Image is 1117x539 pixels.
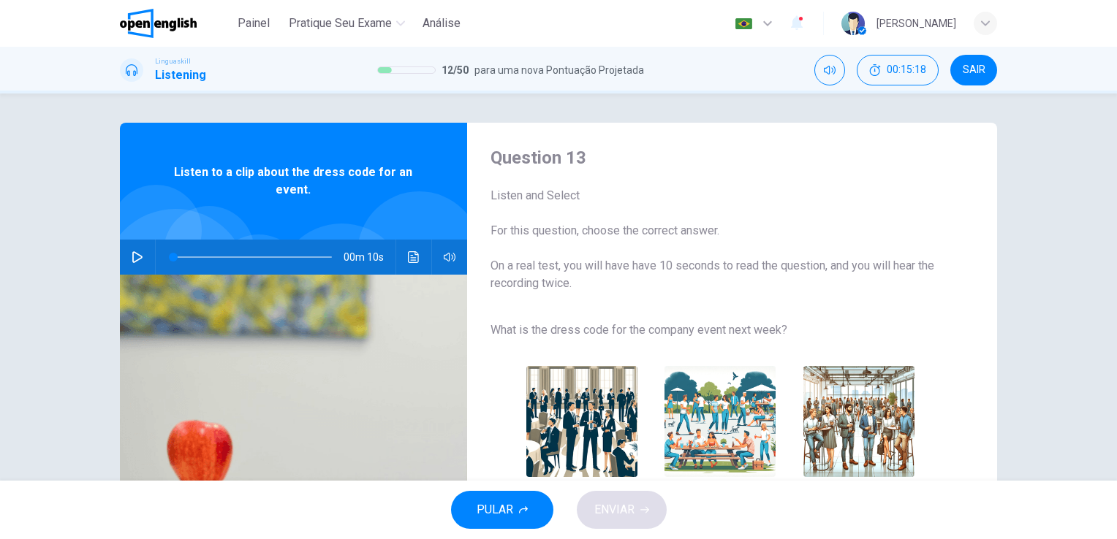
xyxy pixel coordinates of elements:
[120,9,230,38] a: OpenEnglish logo
[491,257,950,292] span: On a real test, you will have have 10 seconds to read the question, and you will hear the recordi...
[423,15,461,32] span: Análise
[417,10,466,37] button: Análise
[664,366,776,477] img: B
[451,491,553,529] button: PULAR
[491,321,950,339] span: What is the dress code for the company event next week?
[230,10,277,37] button: Painel
[963,64,985,76] span: SAIR
[289,15,392,32] span: Pratique seu exame
[876,15,956,32] div: [PERSON_NAME]
[520,359,644,519] button: A
[658,359,782,519] button: B
[857,55,939,85] div: Esconder
[491,222,950,240] span: For this question, choose the correct answer.
[491,187,950,204] span: Listen and Select
[120,9,197,38] img: OpenEnglish logo
[803,366,915,477] img: C
[857,55,939,85] button: 00:15:18
[797,359,921,519] button: C
[283,10,411,37] button: Pratique seu exame
[167,164,420,199] span: Listen to a clip about the dress code for an event.
[526,366,637,477] img: A
[402,240,425,275] button: Clique para ver a transcrição do áudio
[814,55,845,85] div: Silenciar
[155,66,206,84] h1: Listening
[887,64,926,76] span: 00:15:18
[442,61,469,79] span: 12 / 50
[477,500,513,520] span: PULAR
[735,18,753,29] img: pt
[238,15,270,32] span: Painel
[344,240,395,275] span: 00m 10s
[474,61,644,79] span: para uma nova Pontuação Projetada
[841,12,865,35] img: Profile picture
[491,146,950,169] h4: Question 13
[950,55,997,85] button: SAIR
[155,56,191,66] span: Linguaskill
